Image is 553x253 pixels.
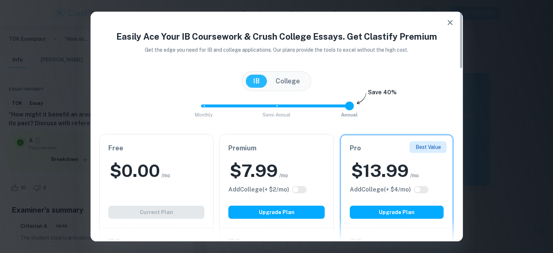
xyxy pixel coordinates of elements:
img: subscription-arrow.svg [357,92,366,105]
span: /mo [279,171,288,179]
h6: Pro [350,143,444,153]
h6: Click to see all the additional College features. [350,185,411,194]
h6: Save 40% [368,88,397,100]
span: Semi-Annual [263,112,290,118]
h6: Click to see all the additional College features. [228,185,289,194]
h6: Premium [228,143,325,153]
p: Get the edge you need for IB and college applications. Our plans provide the tools to excel witho... [135,46,418,54]
span: /mo [161,171,170,179]
span: Monthly [195,112,213,118]
h2: $ 7.99 [230,159,278,182]
h2: $ 0.00 [110,159,160,182]
button: College [268,75,307,88]
button: Upgrade Plan [350,206,444,219]
h4: Easily Ace Your IB Coursework & Crush College Essays. Get Clastify Premium [99,30,454,43]
span: /mo [410,171,419,179]
h2: $ 13.99 [351,159,409,182]
p: Best Value [415,143,441,151]
span: Annual [341,112,358,118]
button: Upgrade Plan [228,206,325,219]
h6: Free [108,143,205,153]
button: IB [246,75,267,88]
